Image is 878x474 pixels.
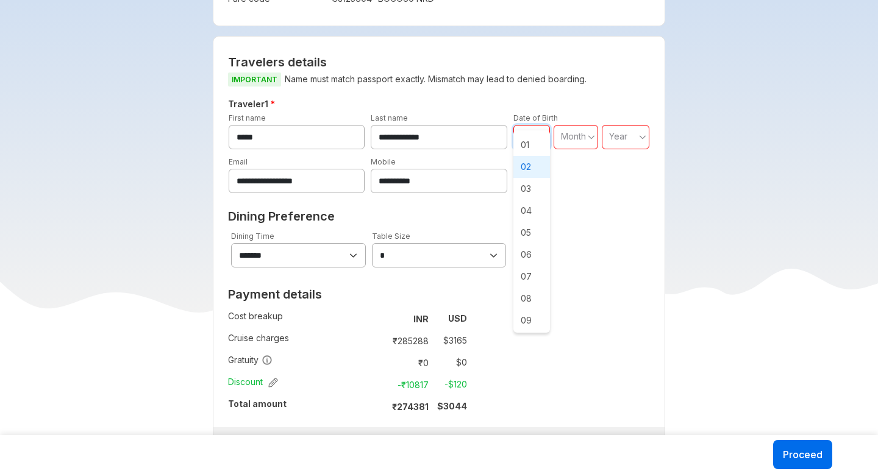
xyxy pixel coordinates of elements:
[513,178,550,200] span: 03
[513,244,550,266] span: 06
[513,134,550,156] span: 01
[228,287,467,302] h2: Payment details
[229,113,266,122] label: First name
[228,72,651,87] p: Name must match passport exactly. Mismatch may lead to denied boarding.
[226,97,653,111] h5: Traveler 1
[228,308,377,330] td: Cost breakup
[639,131,646,143] svg: angle down
[377,373,382,395] td: :
[392,401,429,412] strong: ₹ 274381
[437,401,467,411] strong: $ 3044
[434,354,467,371] td: $ 0
[228,398,287,409] strong: Total amount
[377,395,382,417] td: :
[513,266,550,288] span: 07
[377,330,382,352] td: :
[382,332,434,349] td: ₹ 285288
[773,440,832,469] button: Proceed
[513,222,550,244] span: 05
[228,330,377,352] td: Cruise charges
[609,131,627,141] span: Year
[513,113,558,122] label: Date of Birth
[377,308,382,330] td: :
[382,354,434,371] td: ₹ 0
[434,376,467,393] td: -$ 120
[229,157,248,166] label: Email
[588,131,595,143] svg: angle down
[513,288,550,310] span: 08
[231,232,274,241] label: Dining Time
[561,131,586,141] span: Month
[513,156,550,178] span: 02
[377,352,382,373] td: :
[413,314,429,324] strong: INR
[434,332,467,349] td: $ 3165
[228,376,278,388] span: Discount
[372,232,410,241] label: Table Size
[448,313,467,324] strong: USD
[371,113,408,122] label: Last name
[228,55,651,69] h2: Travelers details
[228,209,651,224] h2: Dining Preference
[371,157,396,166] label: Mobile
[228,73,281,87] span: IMPORTANT
[513,310,550,331] span: 09
[382,376,434,393] td: -₹ 10817
[228,354,273,366] span: Gratuity
[513,200,550,222] span: 04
